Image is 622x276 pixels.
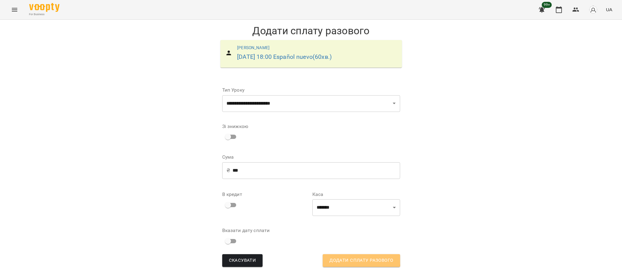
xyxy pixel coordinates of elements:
[603,4,615,15] button: UA
[237,45,270,50] a: [PERSON_NAME]
[217,25,405,37] h1: Додати сплату разового
[226,167,230,174] p: ₴
[29,12,59,16] span: For Business
[222,254,263,267] button: Скасувати
[229,257,256,264] span: Скасувати
[542,2,552,8] span: 99+
[222,192,310,197] label: В кредит
[222,155,400,160] label: Сума
[606,6,612,13] span: UA
[29,3,59,12] img: Voopty Logo
[589,5,597,14] img: avatar_s.png
[323,254,400,267] button: Додати сплату разового
[237,53,332,60] a: [DATE] 18:00 Español nuevo(60хв.)
[222,88,400,93] label: Тип Уроку
[329,257,393,264] span: Додати сплату разового
[312,192,400,197] label: Каса
[222,228,310,233] label: Вказати дату сплати
[7,2,22,17] button: Menu
[222,124,248,129] label: Зі знижкою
